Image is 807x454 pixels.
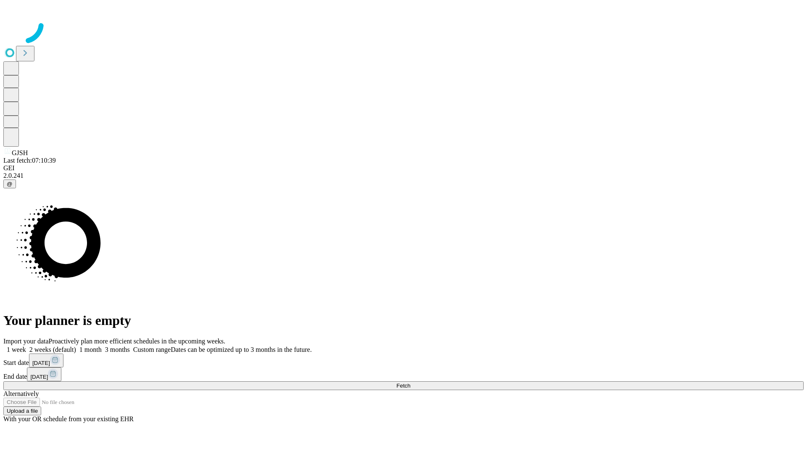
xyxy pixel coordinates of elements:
[3,313,804,328] h1: Your planner is empty
[29,346,76,353] span: 2 weeks (default)
[3,381,804,390] button: Fetch
[3,172,804,179] div: 2.0.241
[32,360,50,366] span: [DATE]
[396,383,410,389] span: Fetch
[3,367,804,381] div: End date
[3,164,804,172] div: GEI
[79,346,102,353] span: 1 month
[30,374,48,380] span: [DATE]
[49,338,225,345] span: Proactively plan more efficient schedules in the upcoming weeks.
[3,179,16,188] button: @
[27,367,61,381] button: [DATE]
[12,149,28,156] span: GJSH
[7,346,26,353] span: 1 week
[3,415,134,422] span: With your OR schedule from your existing EHR
[3,338,49,345] span: Import your data
[29,354,63,367] button: [DATE]
[3,354,804,367] div: Start date
[3,406,41,415] button: Upload a file
[133,346,171,353] span: Custom range
[105,346,130,353] span: 3 months
[171,346,311,353] span: Dates can be optimized up to 3 months in the future.
[3,157,56,164] span: Last fetch: 07:10:39
[3,390,39,397] span: Alternatively
[7,181,13,187] span: @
